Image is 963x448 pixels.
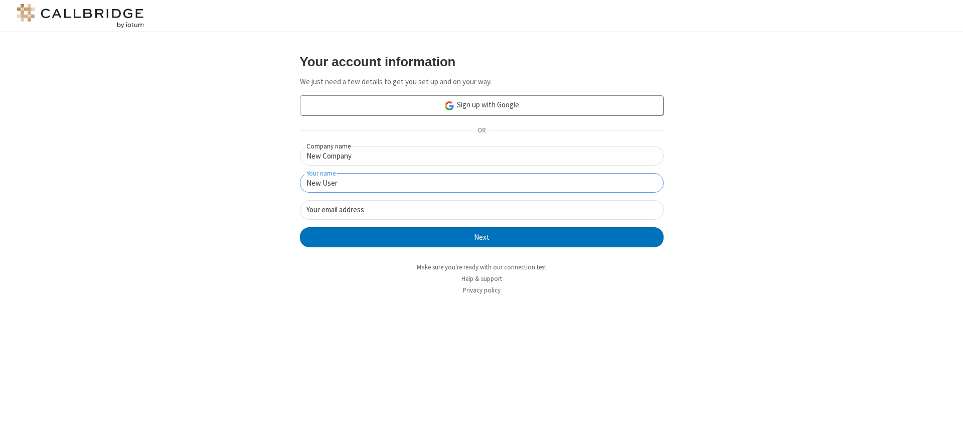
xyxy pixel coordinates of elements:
[473,124,490,138] span: OR
[461,274,502,283] a: Help & support
[300,200,664,220] input: Your email address
[300,227,664,247] button: Next
[300,146,664,166] input: Company name
[300,55,664,69] h3: Your account information
[417,263,546,271] a: Make sure you're ready with our connection test
[444,100,455,111] img: google-icon.png
[300,173,664,193] input: Your name
[300,95,664,115] a: Sign up with Google
[15,4,145,28] img: logo@2x.png
[463,286,501,294] a: Privacy policy
[300,76,664,88] p: We just need a few details to get you set up and on your way.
